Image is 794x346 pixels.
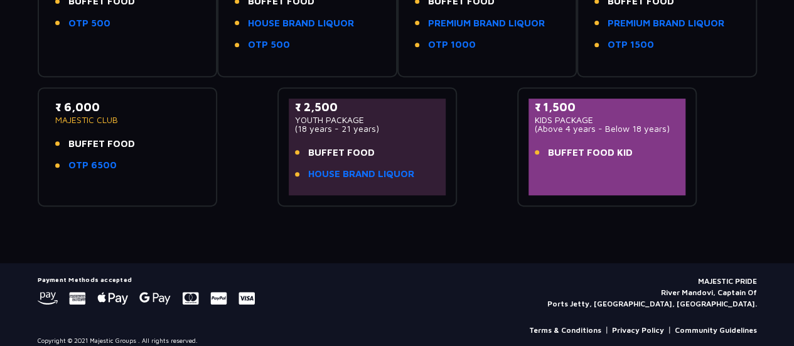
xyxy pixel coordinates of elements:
a: HOUSE BRAND LIQUOR [248,16,354,31]
span: BUFFET FOOD KID [548,146,633,160]
p: ₹ 6,000 [55,99,200,116]
p: ₹ 2,500 [295,99,440,116]
p: Copyright © 2021 Majestic Groups . All rights reserved. [38,336,198,345]
a: OTP 1500 [608,38,654,52]
a: OTP 1000 [428,38,476,52]
span: BUFFET FOOD [308,146,375,160]
p: MAJESTIC CLUB [55,116,200,124]
span: BUFFET FOOD [68,137,135,151]
p: KIDS PACKAGE [535,116,680,124]
h5: Payment Methods accepted [38,276,255,283]
a: Privacy Policy [612,325,664,336]
p: YOUTH PACKAGE [295,116,440,124]
a: Community Guidelines [675,325,757,336]
a: PREMIUM BRAND LIQUOR [608,16,724,31]
a: OTP 500 [248,38,290,52]
a: OTP 500 [68,16,110,31]
a: OTP 6500 [68,158,117,173]
p: ₹ 1,500 [535,99,680,116]
p: (18 years - 21 years) [295,124,440,133]
a: HOUSE BRAND LIQUOR [308,167,414,181]
p: (Above 4 years - Below 18 years) [535,124,680,133]
a: PREMIUM BRAND LIQUOR [428,16,545,31]
p: MAJESTIC PRIDE River Mandovi, Captain Of Ports Jetty, [GEOGRAPHIC_DATA], [GEOGRAPHIC_DATA]. [547,276,757,310]
a: Terms & Conditions [529,325,601,336]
